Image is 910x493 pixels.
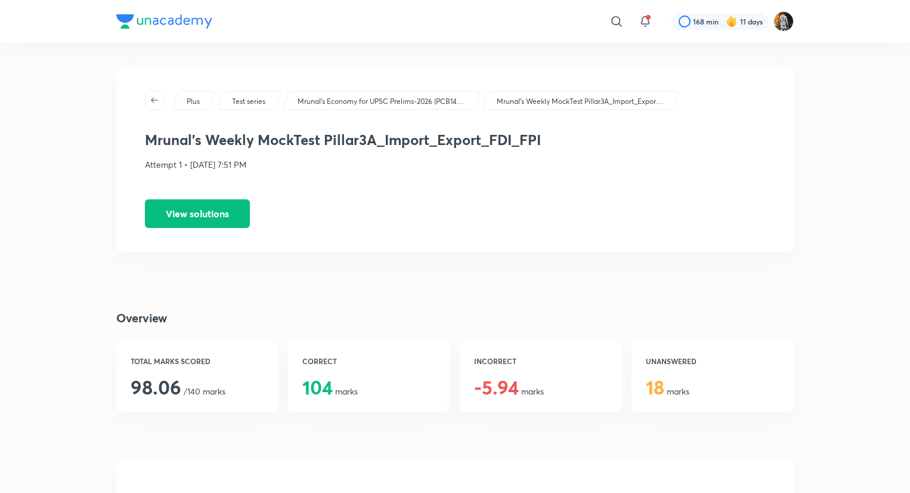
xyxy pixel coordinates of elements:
[497,96,664,107] p: Mrunal's Weekly MockTest Pillar3A_Import_Export_FDI_FPI
[302,374,333,400] span: 104
[187,96,200,107] p: Plus
[116,14,212,29] img: Company Logo
[298,96,465,107] p: Mrunal’s Economy for UPSC Prelims-2026 (PCB14-RAFTAAR)
[495,96,666,107] a: Mrunal's Weekly MockTest Pillar3A_Import_Export_FDI_FPI
[145,158,765,171] p: Attempt 1 • [DATE] 7:51 PM
[185,96,202,107] a: Plus
[302,386,358,397] span: marks
[474,356,608,366] h6: INCORRECT
[131,356,264,366] h6: TOTAL MARKS SCORED
[773,11,794,32] img: Prakhar Singh
[296,96,467,107] a: Mrunal’s Economy for UPSC Prelims-2026 (PCB14-RAFTAAR)
[302,356,436,366] h6: CORRECT
[726,16,738,27] img: streak
[116,309,794,327] h4: Overview
[131,386,225,397] span: /140 marks
[474,386,544,397] span: marks
[230,96,268,107] a: Test series
[145,199,250,228] button: View solutions
[646,356,779,366] h6: UNANSWERED
[474,374,519,400] span: -5.94
[131,374,181,400] span: 98.06
[646,374,664,400] span: 18
[145,131,765,149] h3: Mrunal's Weekly MockTest Pillar3A_Import_Export_FDI_FPI
[232,96,265,107] p: Test series
[646,386,689,397] span: marks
